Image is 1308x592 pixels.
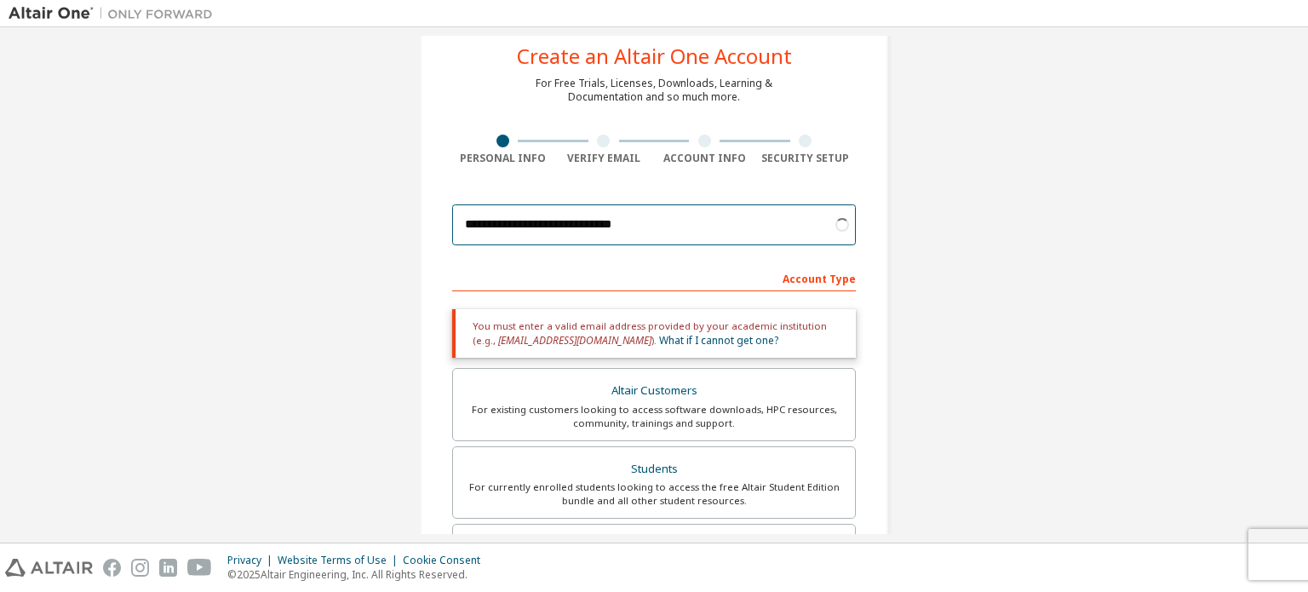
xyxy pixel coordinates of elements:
div: Cookie Consent [403,554,490,567]
img: Altair One [9,5,221,22]
div: For currently enrolled students looking to access the free Altair Student Edition bundle and all ... [463,480,845,508]
div: Privacy [227,554,278,567]
img: youtube.svg [187,559,212,577]
img: instagram.svg [131,559,149,577]
div: For Free Trials, Licenses, Downloads, Learning & Documentation and so much more. [536,77,772,104]
div: Account Type [452,264,856,291]
div: Account Info [654,152,755,165]
p: © 2025 Altair Engineering, Inc. All Rights Reserved. [227,567,490,582]
div: Website Terms of Use [278,554,403,567]
img: altair_logo.svg [5,559,93,577]
img: linkedin.svg [159,559,177,577]
div: Altair Customers [463,379,845,403]
div: You must enter a valid email address provided by your academic institution (e.g., ). [452,309,856,358]
div: Create an Altair One Account [517,46,792,66]
div: Verify Email [554,152,655,165]
div: Personal Info [452,152,554,165]
span: [EMAIL_ADDRESS][DOMAIN_NAME] [498,333,651,348]
img: facebook.svg [103,559,121,577]
div: Students [463,457,845,481]
div: Security Setup [755,152,857,165]
a: What if I cannot get one? [659,333,778,348]
div: For existing customers looking to access software downloads, HPC resources, community, trainings ... [463,403,845,430]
